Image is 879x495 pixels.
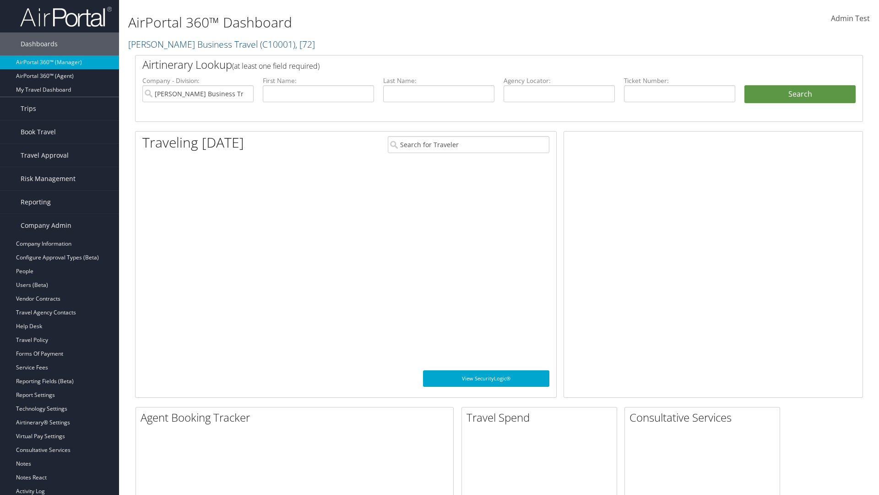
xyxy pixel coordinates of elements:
[21,167,76,190] span: Risk Management
[629,410,780,425] h2: Consultative Services
[128,13,623,32] h1: AirPortal 360™ Dashboard
[21,214,71,237] span: Company Admin
[624,76,735,85] label: Ticket Number:
[423,370,549,387] a: View SecurityLogic®
[260,38,295,50] span: ( C10001 )
[263,76,374,85] label: First Name:
[232,61,320,71] span: (at least one field required)
[128,38,315,50] a: [PERSON_NAME] Business Travel
[21,191,51,214] span: Reporting
[388,136,549,153] input: Search for Traveler
[295,38,315,50] span: , [ 72 ]
[21,144,69,167] span: Travel Approval
[142,133,244,152] h1: Traveling [DATE]
[383,76,494,85] label: Last Name:
[831,13,870,23] span: Admin Test
[142,76,254,85] label: Company - Division:
[21,121,56,143] span: Book Travel
[504,76,615,85] label: Agency Locator:
[831,5,870,33] a: Admin Test
[142,57,795,72] h2: Airtinerary Lookup
[21,97,36,120] span: Trips
[744,85,856,104] button: Search
[20,6,112,27] img: airportal-logo.png
[141,410,453,425] h2: Agent Booking Tracker
[467,410,617,425] h2: Travel Spend
[21,33,58,55] span: Dashboards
